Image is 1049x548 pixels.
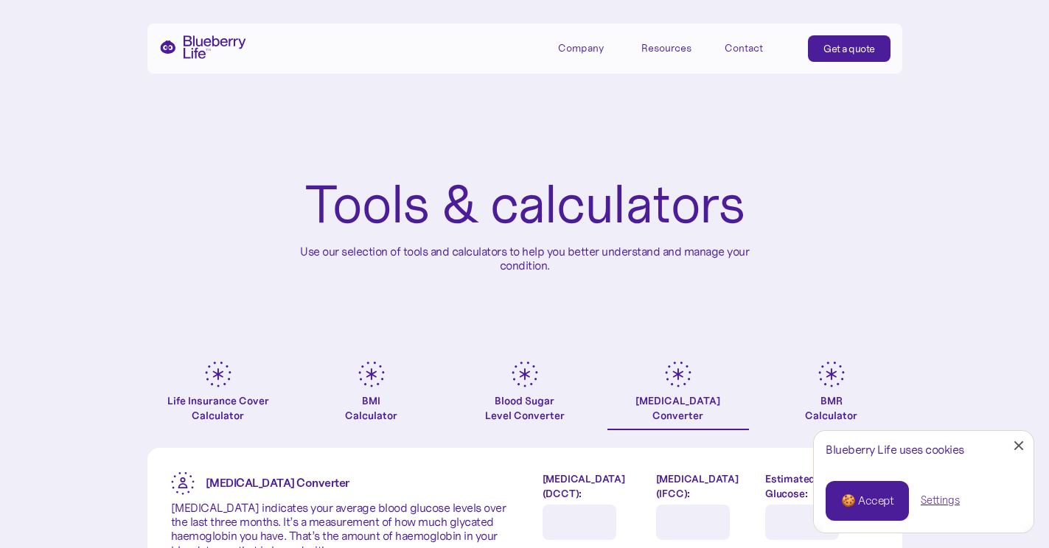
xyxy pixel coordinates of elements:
[304,177,745,233] h1: Tools & calculators
[826,443,1022,457] div: Blueberry Life uses cookies
[823,41,875,56] div: Get a quote
[725,35,791,60] a: Contact
[921,493,960,508] a: Settings
[641,42,691,55] div: Resources
[765,471,878,501] label: Estimated Average Glucose:
[454,361,596,430] a: Blood SugarLevel Converter
[345,393,397,423] div: BMI Calculator
[558,35,624,60] div: Company
[826,481,909,521] a: 🍪 Accept
[289,245,761,273] p: Use our selection of tools and calculators to help you better understand and manage your condition.
[808,35,891,62] a: Get a quote
[841,493,893,509] div: 🍪 Accept
[1019,446,1020,446] div: Close Cookie Popup
[805,393,857,423] div: BMR Calculator
[761,361,902,430] a: BMRCalculator
[607,361,749,430] a: [MEDICAL_DATA]Converter
[485,393,565,423] div: Blood Sugar Level Converter
[543,471,645,501] label: [MEDICAL_DATA] (DCCT):
[206,475,349,490] strong: [MEDICAL_DATA] Converter
[641,35,708,60] div: Resources
[656,471,754,501] label: [MEDICAL_DATA] (IFCC):
[558,42,604,55] div: Company
[147,393,289,423] div: Life Insurance Cover Calculator
[1004,431,1034,460] a: Close Cookie Popup
[301,361,442,430] a: BMICalculator
[159,35,246,59] a: home
[147,361,289,430] a: Life Insurance Cover Calculator
[725,42,763,55] div: Contact
[635,393,720,423] div: [MEDICAL_DATA] Converter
